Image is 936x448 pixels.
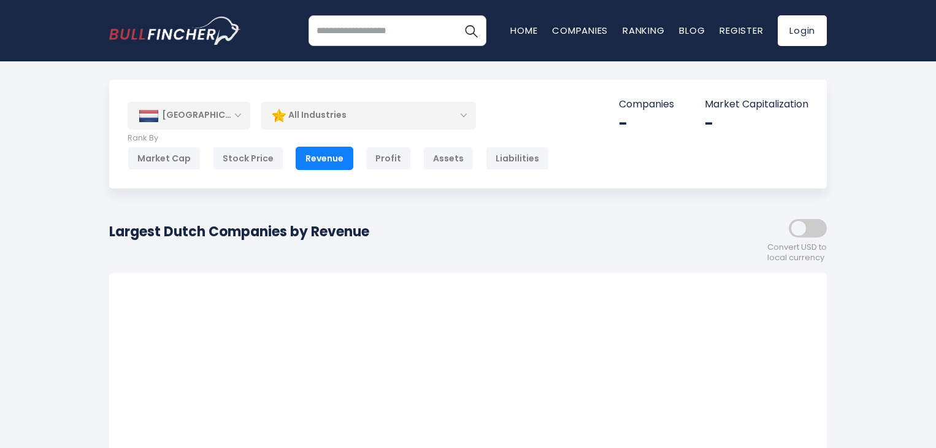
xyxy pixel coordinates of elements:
p: Market Capitalization [705,98,808,111]
div: Stock Price [213,147,283,170]
p: Rank By [128,133,549,144]
span: Convert USD to local currency [767,242,827,263]
a: Blog [679,24,705,37]
div: Liabilities [486,147,549,170]
img: bullfincher logo [109,17,241,45]
div: All Industries [261,101,476,129]
div: Market Cap [128,147,201,170]
div: - [619,114,674,133]
a: Ranking [623,24,664,37]
div: [GEOGRAPHIC_DATA] [128,102,250,129]
div: - [705,114,808,133]
div: Profit [366,147,411,170]
a: Register [719,24,763,37]
button: Search [456,15,486,46]
a: Go to homepage [109,17,241,45]
h1: Largest Dutch Companies by Revenue [109,222,369,242]
a: Login [778,15,827,46]
div: Revenue [296,147,353,170]
a: Companies [552,24,608,37]
a: Home [510,24,537,37]
p: Companies [619,98,674,111]
div: Assets [423,147,474,170]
